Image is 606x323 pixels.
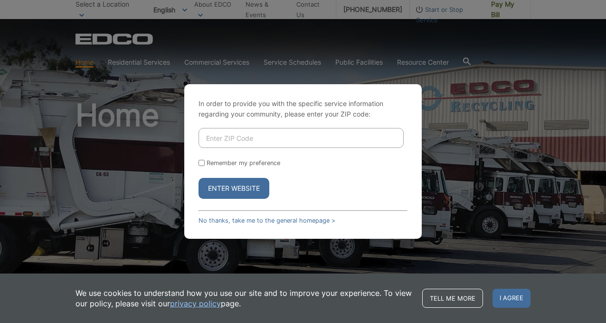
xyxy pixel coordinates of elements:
a: privacy policy [170,298,221,309]
p: In order to provide you with the specific service information regarding your community, please en... [199,98,407,119]
button: Enter Website [199,178,269,199]
span: I agree [492,289,530,308]
p: We use cookies to understand how you use our site and to improve your experience. To view our pol... [76,288,413,309]
a: No thanks, take me to the general homepage > [199,217,335,224]
a: Tell me more [422,289,483,308]
input: Enter ZIP Code [199,128,404,148]
label: Remember my preference [207,159,280,166]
